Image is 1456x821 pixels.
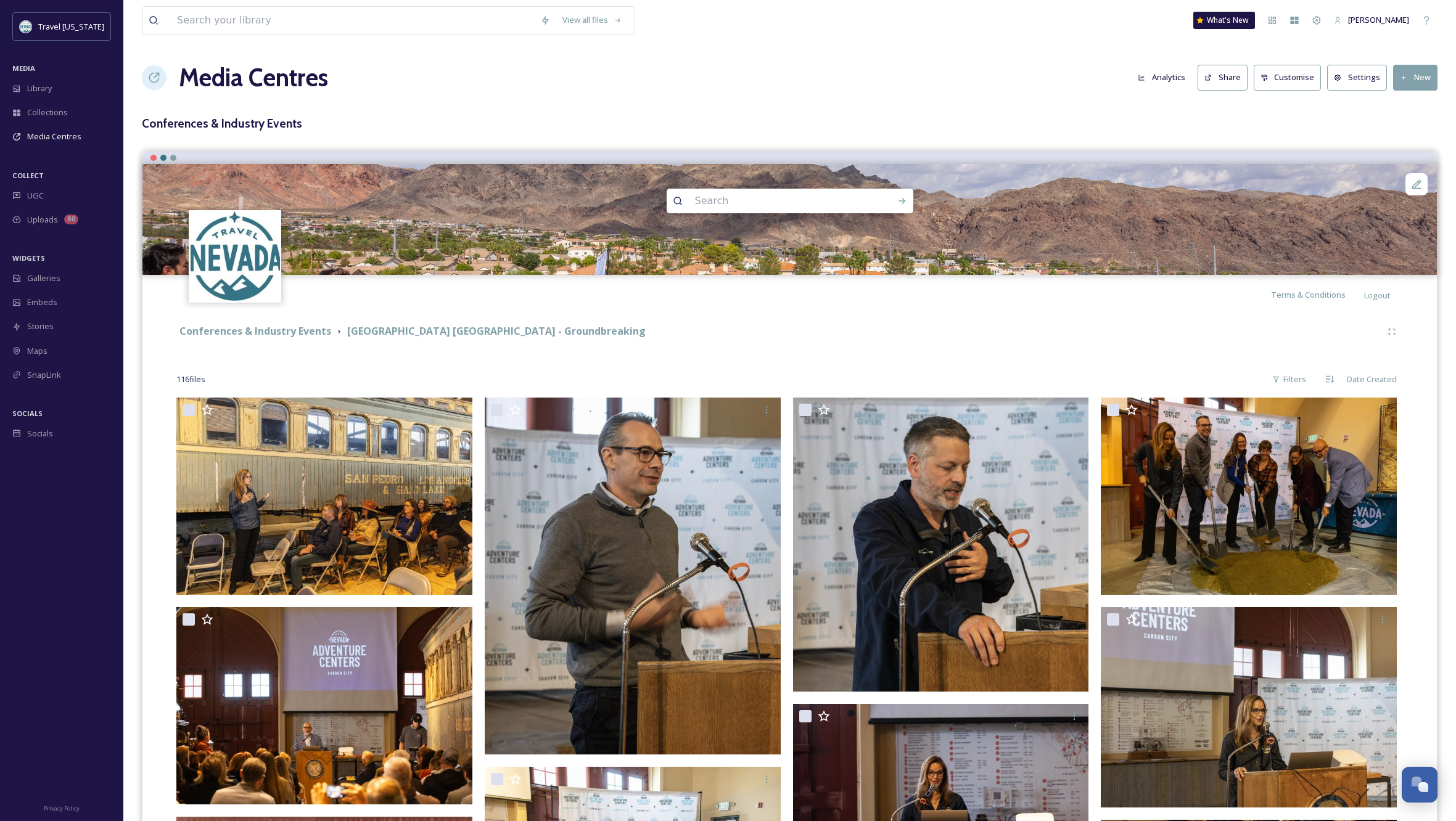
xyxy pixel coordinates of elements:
img: _15A1058.jpg [176,607,472,804]
span: MEDIA [12,63,35,73]
div: Date Created [1341,367,1403,391]
span: SOCIALS [12,409,43,418]
span: Embeds [27,296,57,308]
img: download.jpeg [20,20,32,33]
a: Media Centres [179,59,328,96]
span: WIDGETS [12,253,45,263]
span: Socials [27,428,53,439]
span: Galleries [27,272,60,284]
img: _15A1579.jpg [1101,398,1397,595]
div: 80 [64,214,78,224]
span: Privacy Policy [44,804,80,812]
img: F98A2389.jpg [485,398,781,754]
a: Customise [1254,65,1328,90]
span: [PERSON_NAME] [1348,14,1409,25]
a: What's New [1193,12,1255,29]
span: Library [27,83,52,94]
input: Search your library [171,7,534,34]
span: Terms & Conditions [1271,289,1346,300]
img: F98A2600.jpg [176,398,472,595]
button: Analytics [1132,65,1191,89]
strong: Conferences & Industry Events [179,324,331,338]
span: 116 file s [176,374,205,385]
a: Terms & Conditions [1271,287,1364,302]
input: Search [689,187,858,214]
button: Open Chat [1402,767,1437,803]
a: Analytics [1132,65,1198,89]
a: View all files [556,8,628,32]
span: SnapLink [27,369,61,381]
span: UGC [27,190,44,202]
button: Customise [1254,65,1322,90]
img: F98A2355.jpg [793,398,1089,692]
span: Maps [27,345,47,357]
span: Logout [1364,290,1391,301]
img: Boulder City Adventure Center (107).jpg [142,164,1437,275]
button: Share [1198,65,1248,90]
button: New [1393,65,1437,90]
h3: Conferences & Industry Events [142,115,1437,133]
img: download.jpeg [191,211,280,301]
button: Settings [1327,65,1387,90]
span: Collections [27,107,68,118]
span: Travel [US_STATE] [38,21,104,32]
a: [PERSON_NAME] [1328,8,1415,32]
div: Filters [1266,367,1312,391]
span: COLLECT [12,171,44,180]
a: Settings [1327,65,1393,90]
span: Media Centres [27,131,81,142]
img: F98A2291.jpg [1101,607,1397,807]
span: Uploads [27,214,58,226]
strong: [GEOGRAPHIC_DATA] [GEOGRAPHIC_DATA] - Groundbreaking [347,324,646,338]
span: Stories [27,321,54,332]
a: Privacy Policy [44,800,80,815]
